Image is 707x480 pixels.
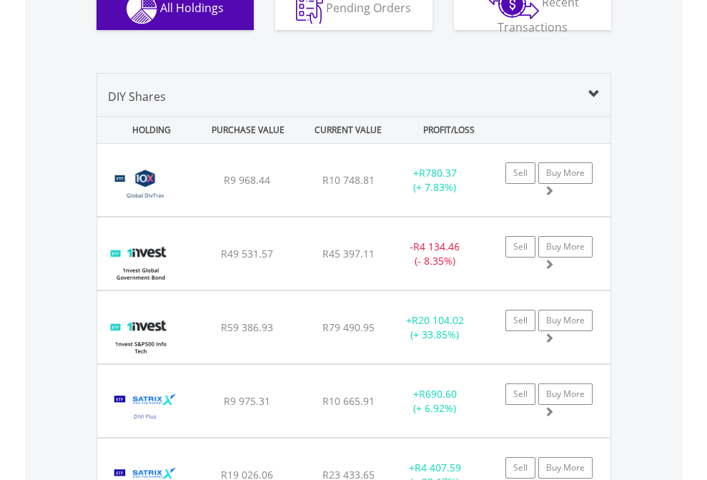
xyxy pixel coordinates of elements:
img: TFSA.ETF5IT.png [104,309,177,360]
span: R780.37 [419,166,457,180]
a: Buy More [538,383,593,405]
span: DIY Shares [108,89,166,104]
span: R59 386.93 [221,320,273,334]
span: R690.60 [419,387,457,401]
div: PROFIT/LOSS [400,117,498,143]
span: R49 531.57 [221,247,273,260]
span: R79 490.95 [322,320,375,334]
a: Buy More [538,457,593,479]
div: - (- 8.35%) [390,240,480,268]
a: Sell [505,236,535,258]
a: Buy More [538,236,593,258]
a: Buy More [538,310,593,331]
img: TFSA.GLODIV.png [104,162,187,212]
span: R10 665.91 [322,394,375,408]
a: Sell [505,457,535,479]
a: Sell [505,383,535,405]
span: R4 407.59 [415,461,461,474]
div: PURCHASE VALUE [199,117,297,143]
span: R10 748.81 [322,173,375,187]
div: CURRENT VALUE [300,117,397,143]
span: R9 975.31 [224,394,270,408]
span: R9 968.44 [224,173,270,187]
div: HOLDING [99,117,196,143]
span: R4 134.46 [413,240,460,253]
div: + (+ 6.92%) [390,387,480,416]
a: Sell [505,162,535,184]
a: Sell [505,310,535,331]
img: TFSA.ETFGGB.png [104,235,177,286]
a: Buy More [538,162,593,184]
span: R20 104.02 [412,313,464,327]
div: + (+ 33.85%) [390,313,480,342]
div: + (+ 7.83%) [390,166,480,195]
img: TFSA.STXDIV.png [104,383,187,434]
span: R45 397.11 [322,247,375,260]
